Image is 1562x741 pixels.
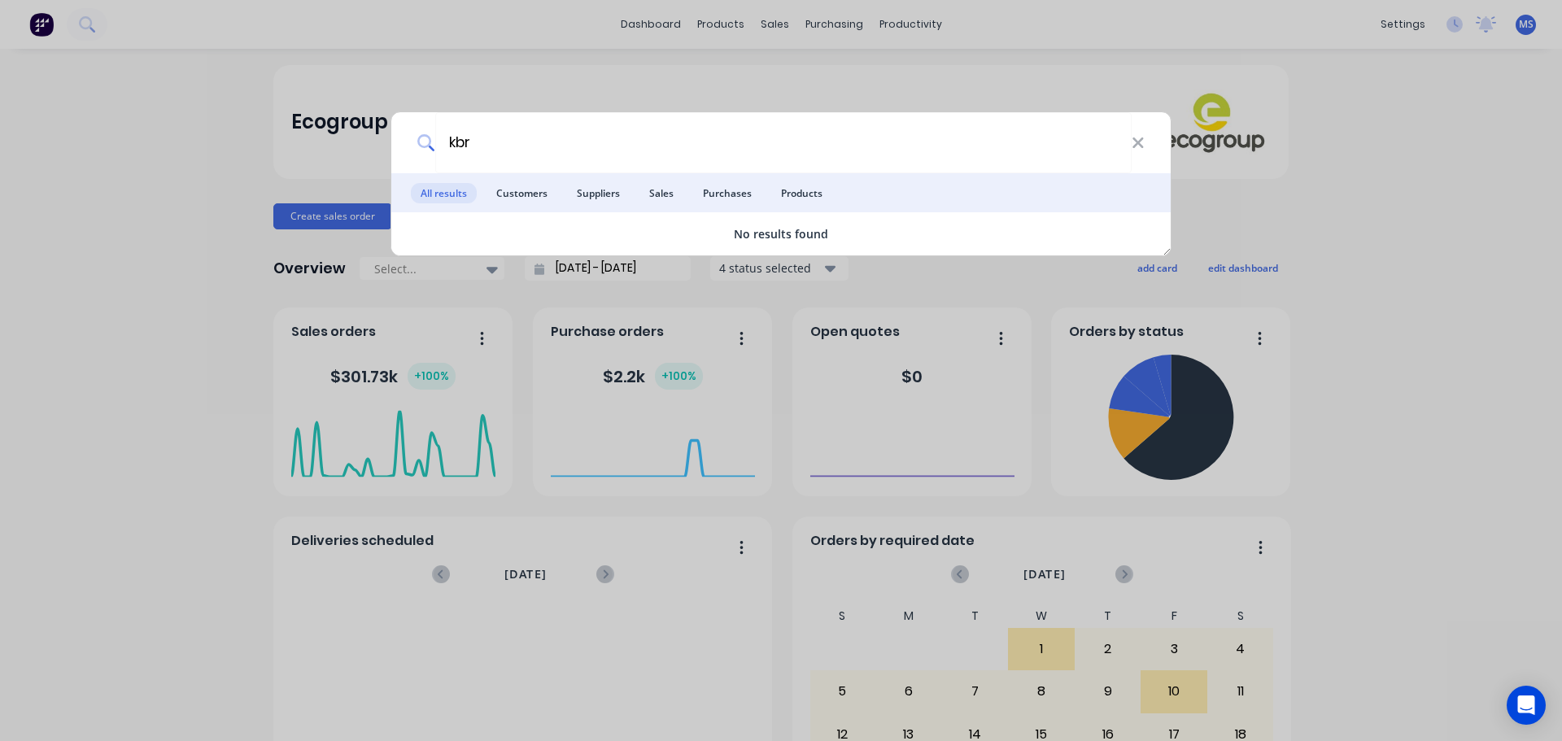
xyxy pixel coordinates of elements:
span: Customers [486,183,557,203]
input: Start typing a customer or supplier name to create a new order... [435,112,1132,173]
span: Suppliers [567,183,630,203]
span: All results [411,183,477,203]
div: Open Intercom Messenger [1507,686,1546,725]
span: Products [771,183,832,203]
div: No results found [391,225,1171,242]
span: Purchases [693,183,761,203]
span: Sales [639,183,683,203]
